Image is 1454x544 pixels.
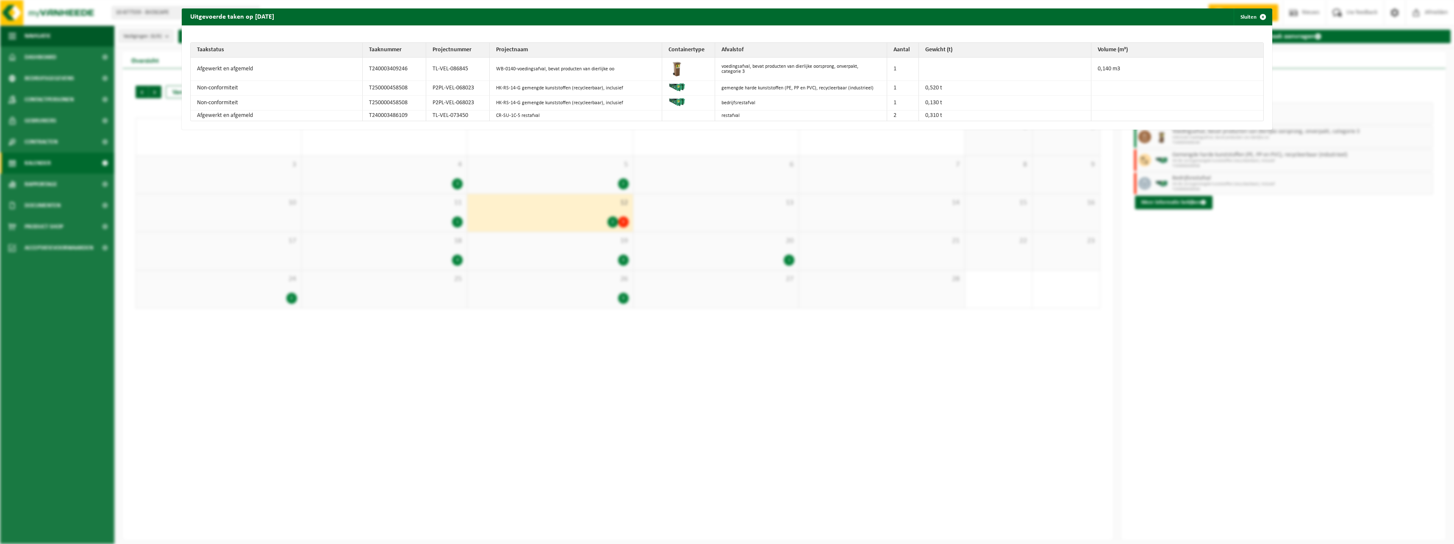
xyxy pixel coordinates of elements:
[363,96,426,111] td: T250000458508
[191,58,363,81] td: Afgewerkt en afgemeld
[182,8,283,25] h2: Uitgevoerde taken op [DATE]
[887,111,919,127] td: 2
[191,43,363,58] th: Taakstatus
[1091,43,1263,58] th: Volume (m³)
[887,58,919,81] td: 1
[662,43,715,58] th: Containertype
[887,96,919,111] td: 1
[919,96,1091,111] td: 0,130 t
[426,43,490,58] th: Projectnummer
[490,96,662,111] td: HK-RS-14-G gemengde kunststoffen (recycleerbaar), inclusief
[715,81,887,96] td: gemengde harde kunststoffen (PE, PP en PVC), recycleerbaar (industrieel)
[363,111,426,127] td: T240003486109
[363,81,426,96] td: T250000458508
[191,81,363,96] td: Non-conformiteit
[191,96,363,111] td: Non-conformiteit
[715,96,887,111] td: bedrijfsrestafval
[1091,58,1263,81] td: 0,140 m3
[887,43,919,58] th: Aantal
[490,81,662,96] td: HK-RS-14-G gemengde kunststoffen (recycleerbaar), inclusief
[426,96,490,111] td: P2PL-VEL-068023
[191,111,363,127] td: Afgewerkt en afgemeld
[669,113,704,125] img: CR-SU-1C-5000-CU
[426,111,490,127] td: TL-VEL-073450
[1234,8,1271,25] button: Sluiten
[887,81,919,96] td: 1
[490,58,662,81] td: WB-0140-voedingsafval, bevat producten van dierlijke oo
[490,43,662,58] th: Projectnaam
[715,111,887,127] td: restafval
[669,83,685,92] img: HK-RS-14-GN-00
[919,81,1091,96] td: 0,520 t
[715,43,887,58] th: Afvalstof
[490,111,662,127] td: CR-SU-1C-5 restafval
[363,43,426,58] th: Taaknummer
[715,58,887,81] td: voedingsafval, bevat producten van dierlijke oorsprong, onverpakt, categorie 3
[426,81,490,96] td: P2PL-VEL-068023
[669,60,685,77] img: WB-0140-HPE-BN-01
[426,58,490,81] td: TL-VEL-086845
[919,43,1091,58] th: Gewicht (t)
[919,111,1091,127] td: 0,310 t
[669,98,685,106] img: HK-RS-14-GN-00
[363,58,426,81] td: T240003409246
